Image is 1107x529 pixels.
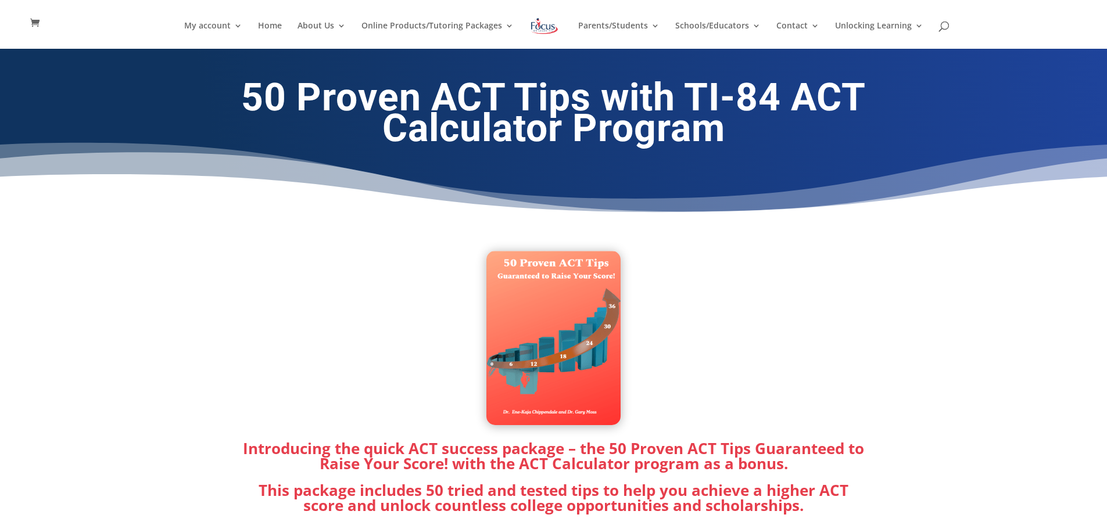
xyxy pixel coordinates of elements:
[240,82,868,150] h1: 50 Proven ACT Tips with TI-84 ACT Calculator Program
[243,438,864,474] span: Introducing the quick ACT success package – the 50 Proven ACT Tips Guaranteed to Raise Your Score...
[361,21,514,49] a: Online Products/Tutoring Packages
[776,21,819,49] a: Contact
[258,21,282,49] a: Home
[184,21,242,49] a: My account
[835,21,923,49] a: Unlocking Learning
[578,21,660,49] a: Parents/Students
[529,16,560,37] img: Focus on Learning
[486,251,621,425] img: 50 Proven ACT Tips
[675,21,761,49] a: Schools/Educators
[259,480,848,516] span: This package includes 50 tried and tested tips to help you achieve a higher ACT score and unlock ...
[298,21,346,49] a: About Us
